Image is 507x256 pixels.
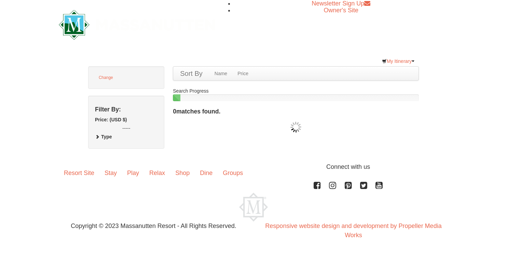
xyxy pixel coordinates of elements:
[378,56,419,66] a: My Itinerary
[195,162,218,184] a: Dine
[95,125,157,132] label: -
[59,16,215,32] a: Massanutten Resort
[239,193,268,221] img: Massanutten Resort Logo
[59,10,215,40] img: Massanutten Resort Logo
[170,162,195,184] a: Shop
[209,67,232,80] a: Name
[59,162,448,172] p: Connect with us
[173,108,176,115] span: 0
[218,162,248,184] a: Groups
[290,122,301,133] img: wait gif
[265,223,441,239] a: Responsive website design and development by Propeller Media Works
[232,67,253,80] a: Price
[99,162,122,184] a: Stay
[144,162,170,184] a: Relax
[95,106,157,113] h4: Filter By:
[95,117,127,122] strong: Price: (USD $)
[122,125,125,131] span: --
[95,73,117,82] button: Change
[101,134,112,139] strong: Type
[324,7,358,14] a: Owner's Site
[173,67,209,80] a: Sort By
[127,125,130,131] span: --
[122,162,144,184] a: Play
[54,221,253,231] p: Copyright © 2023 Massanutten Resort - All Rights Reserved.
[173,108,419,115] h4: matches found.
[59,162,99,184] a: Resort Site
[173,87,419,101] div: Search Progress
